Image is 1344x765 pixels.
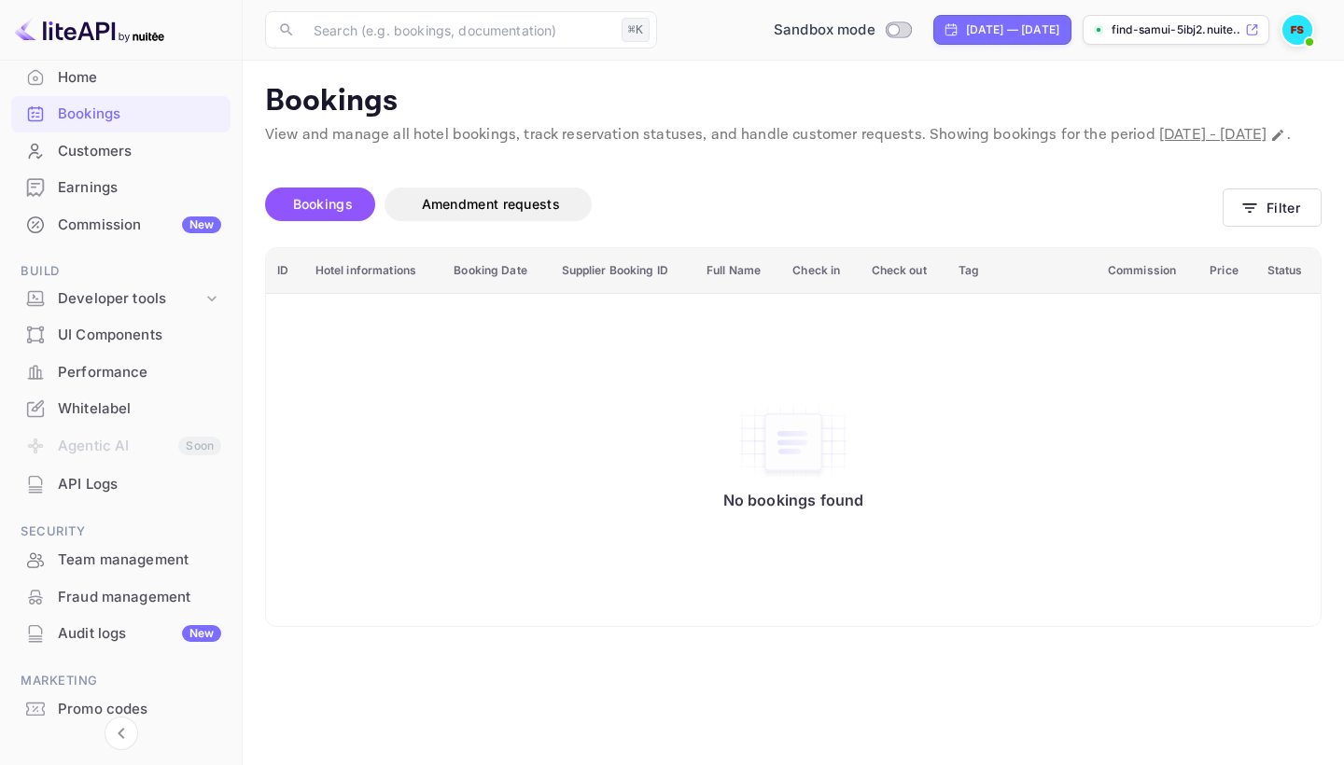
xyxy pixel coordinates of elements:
p: Bookings [265,83,1322,120]
div: account-settings tabs [265,188,1223,221]
div: Customers [11,133,231,170]
button: Filter [1223,188,1322,227]
a: Bookings [11,96,231,131]
th: Price [1198,248,1255,294]
div: Commission [58,215,221,236]
div: Earnings [11,170,231,206]
img: LiteAPI logo [15,15,164,45]
span: Bookings [293,196,353,212]
div: Developer tools [58,288,203,310]
div: Bookings [11,96,231,132]
div: Performance [11,355,231,391]
div: Whitelabel [58,398,221,420]
th: Check in [781,248,860,294]
div: Earnings [58,177,221,199]
div: Team management [11,542,231,578]
div: UI Components [11,317,231,354]
div: Performance [58,362,221,383]
a: Home [11,60,231,94]
div: Switch to Production mode [766,20,918,41]
p: View and manage all hotel bookings, track reservation statuses, and handle customer requests. Sho... [265,124,1322,146]
span: [DATE] - [DATE] [1159,125,1267,145]
button: Collapse navigation [105,716,138,750]
div: API Logs [58,474,221,495]
img: No bookings found [737,403,849,481]
th: Full Name [695,248,781,294]
div: Customers [58,141,221,162]
th: Tag [947,248,1097,294]
div: Bookings [58,104,221,125]
img: Find Samui [1282,15,1312,45]
a: UI Components [11,317,231,352]
div: Fraud management [58,587,221,608]
a: CommissionNew [11,207,231,242]
div: API Logs [11,466,231,503]
span: Marketing [11,671,231,691]
div: UI Components [58,325,221,346]
button: Change date range [1268,126,1287,145]
a: Audit logsNew [11,616,231,650]
th: Supplier Booking ID [551,248,696,294]
input: Search (e.g. bookings, documentation) [302,11,614,49]
a: Team management [11,542,231,577]
th: Hotel informations [304,248,443,294]
span: Sandbox mode [774,20,875,41]
a: Whitelabel [11,391,231,425]
th: Commission [1097,248,1198,294]
a: Customers [11,133,231,168]
table: booking table [266,248,1321,626]
div: Team management [58,549,221,571]
a: Promo codes [11,691,231,726]
div: Promo codes [58,699,221,720]
div: Promo codes [11,691,231,728]
div: [DATE] — [DATE] [966,21,1059,38]
div: Whitelabel [11,391,231,427]
a: Earnings [11,170,231,204]
th: Check out [861,248,947,294]
span: Amendment requests [422,196,560,212]
div: New [182,625,221,642]
div: CommissionNew [11,207,231,243]
div: New [182,216,221,233]
div: Home [11,60,231,96]
div: ⌘K [622,18,650,42]
a: API Logs [11,466,231,501]
th: Booking Date [442,248,550,294]
th: Status [1256,248,1321,294]
div: Audit logsNew [11,616,231,652]
div: Developer tools [11,283,231,315]
a: Performance [11,355,231,389]
p: find-samui-5ibj2.nuite... [1112,21,1241,38]
div: Audit logs [58,623,221,645]
div: Fraud management [11,579,231,616]
div: Home [58,67,221,89]
span: Build [11,261,231,282]
a: Fraud management [11,579,231,614]
span: Security [11,522,231,542]
th: ID [266,248,304,294]
p: No bookings found [723,491,864,509]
